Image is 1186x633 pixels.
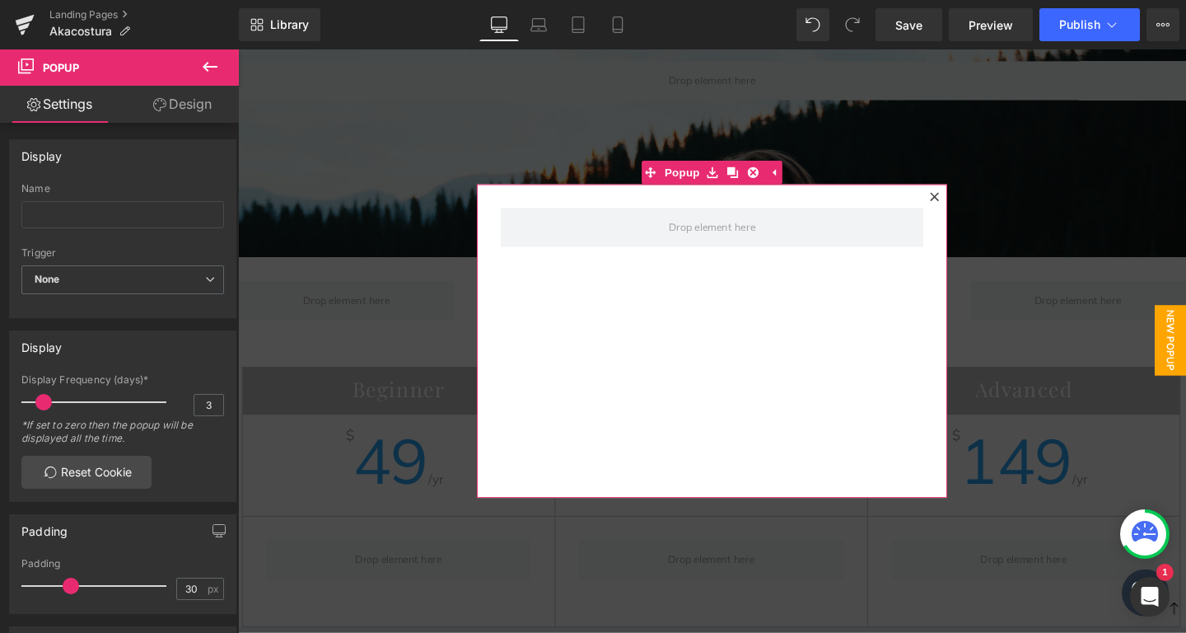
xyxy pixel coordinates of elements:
[21,183,224,195] div: Name
[21,374,224,386] div: Display Frequency (days)*
[969,16,1013,34] span: Preview
[1059,18,1100,31] span: Publish
[444,117,489,142] span: Popup
[519,8,558,41] a: Laptop
[1039,8,1140,41] button: Publish
[49,8,239,21] a: Landing Pages
[510,117,531,142] a: Clone Module
[21,515,68,538] div: Padding
[553,117,574,142] a: Expand / Collapse
[43,61,79,74] span: Popup
[21,247,224,259] div: Trigger
[35,273,60,285] b: None
[270,17,309,32] span: Library
[123,86,242,123] a: Design
[796,8,829,41] button: Undo
[924,546,983,600] inbox-online-store-chat: Shopify online store chat
[21,456,152,489] a: Reset Cookie
[479,8,519,41] a: Desktop
[895,16,922,34] span: Save
[21,140,62,163] div: Display
[558,8,598,41] a: Tablet
[1130,577,1170,617] div: Open Intercom Messenger
[208,584,222,594] span: px
[21,331,62,354] div: Display
[836,8,869,41] button: Redo
[49,25,112,38] span: Akacostura
[949,8,1033,41] a: Preview
[21,419,224,456] div: *If set to zero then the popup will be displayed all the time.​
[488,117,510,142] a: Save module
[1146,8,1179,41] button: More
[531,117,553,142] a: Delete Module
[239,8,320,41] a: New Library
[21,558,224,570] div: Padding
[964,269,997,343] span: New Popup
[598,8,637,41] a: Mobile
